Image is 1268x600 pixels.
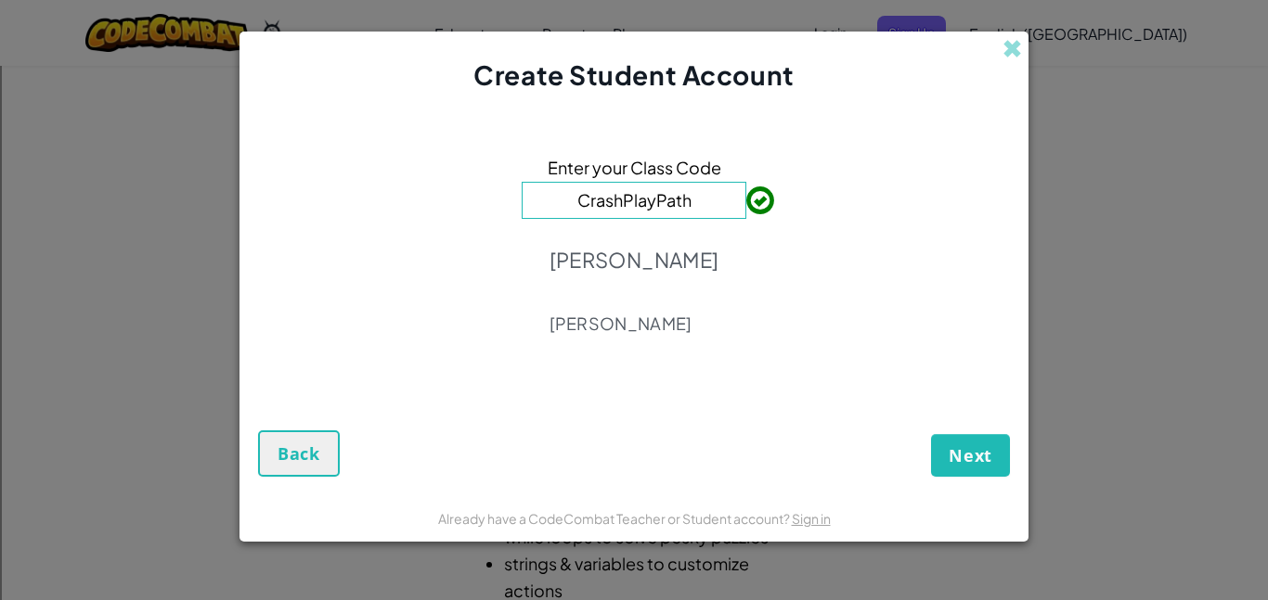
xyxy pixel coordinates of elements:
[550,247,719,273] p: [PERSON_NAME]
[548,154,721,181] span: Enter your Class Code
[258,430,340,477] button: Back
[792,510,831,527] a: Sign in
[550,313,719,335] p: [PERSON_NAME]
[949,444,992,466] span: Next
[278,442,320,465] span: Back
[438,510,792,527] span: Already have a CodeCombat Teacher or Student account?
[473,58,794,91] span: Create Student Account
[931,434,1010,477] button: Next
